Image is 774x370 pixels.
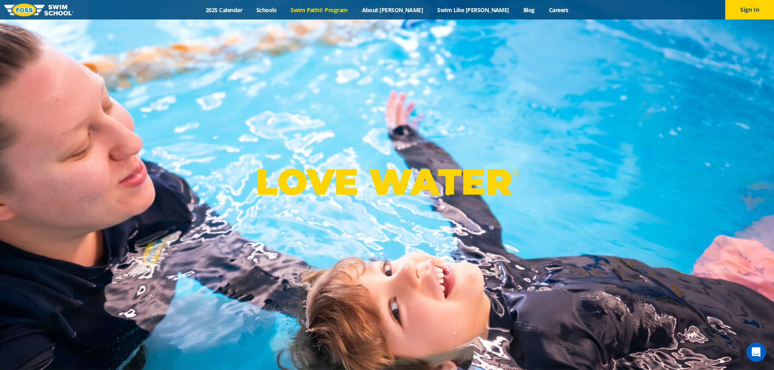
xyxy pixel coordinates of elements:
[746,342,766,362] div: Open Intercom Messenger
[516,6,542,14] a: Blog
[430,6,516,14] a: Swim Like [PERSON_NAME]
[199,6,249,14] a: 2025 Calendar
[284,6,355,14] a: Swim Path® Program
[249,6,284,14] a: Schools
[4,4,74,16] img: FOSS Swim School Logo
[542,6,575,14] a: Careers
[256,160,518,203] p: LOVE WATER
[355,6,430,14] a: About [PERSON_NAME]
[512,168,518,178] sup: ®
